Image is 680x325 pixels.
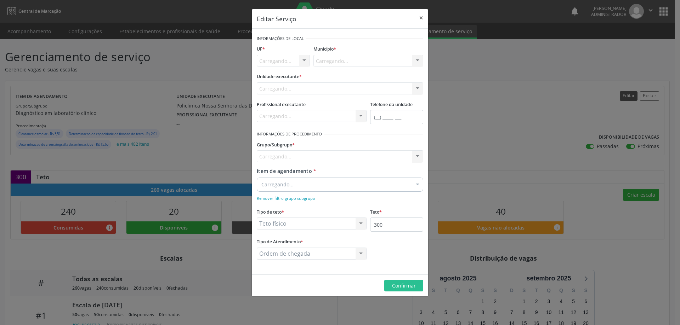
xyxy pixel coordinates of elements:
[370,207,382,217] label: Teto
[257,195,315,201] a: Remover filtro grupo subgrupo
[257,36,304,42] small: Informações de Local
[257,139,295,150] label: Grupo/Subgrupo
[257,71,302,82] label: Unidade executante
[261,181,294,188] span: Carregando...
[257,99,306,110] label: Profissional executante
[257,196,315,201] small: Remover filtro grupo subgrupo
[257,131,322,137] small: Informações de Procedimento
[257,14,296,23] h5: Editar Serviço
[370,217,423,232] input: Ex. 100
[370,99,413,110] label: Telefone da unidade
[257,237,303,248] label: Tipo de Atendimento
[414,9,428,27] button: Close
[392,282,416,289] span: Confirmar
[313,44,336,55] label: Município
[257,168,312,174] span: Item de agendamento
[257,207,284,217] label: Tipo de teto
[257,44,265,55] label: UF
[370,110,423,124] input: (__) _____-___
[384,280,423,292] button: Confirmar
